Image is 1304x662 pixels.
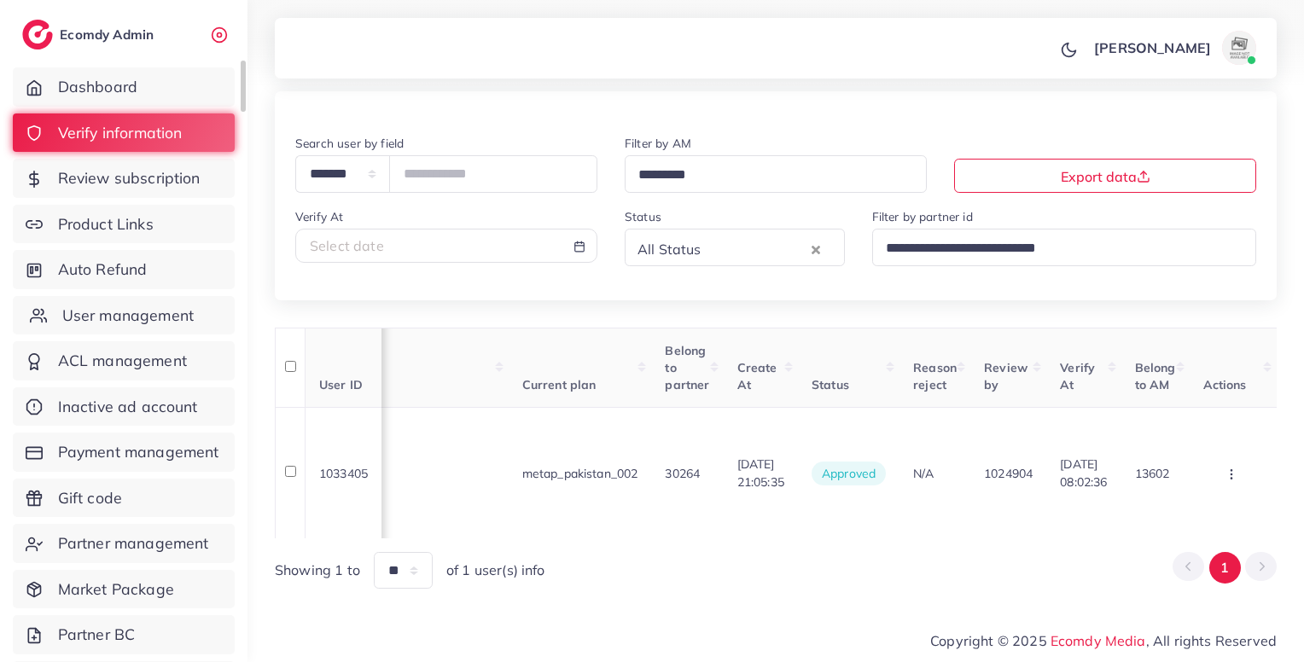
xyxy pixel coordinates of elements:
span: Export data [1061,168,1150,185]
span: Belong to partner [665,343,709,393]
label: Search user by field [295,135,404,152]
span: Create At [737,360,777,392]
div: Search for option [872,229,1257,265]
span: Review subscription [58,167,201,189]
span: Verify information [58,122,183,144]
img: logo [22,20,53,49]
img: avatar [1222,31,1256,65]
a: logoEcomdy Admin [22,20,158,49]
button: Go to page 1 [1209,552,1241,584]
span: Review by [984,360,1027,392]
a: Verify information [13,113,235,153]
span: Partner management [58,532,209,555]
span: Showing 1 to [275,560,360,580]
button: Export data [954,159,1256,193]
a: Dashboard [13,67,235,107]
a: Partner BC [13,615,235,654]
span: Market Package [58,578,174,601]
span: [DATE] 08:02:36 [1060,456,1107,489]
a: Product Links [13,205,235,244]
a: Review subscription [13,159,235,198]
a: Inactive ad account [13,387,235,427]
a: ACL management [13,341,235,380]
span: Copyright © 2025 [930,630,1277,651]
a: Partner management [13,524,235,563]
span: of 1 user(s) info [446,560,545,580]
button: Clear Selected [812,239,820,258]
div: Search for option [625,155,927,192]
span: 1033405 [319,466,368,481]
span: User ID [319,377,363,392]
span: metap_pakistan_002 [522,466,638,481]
span: N/A [913,466,934,481]
span: Reason reject [913,360,957,392]
span: Gift code [58,487,122,509]
span: [DATE] 21:05:35 [737,456,784,489]
span: Payment management [58,441,219,463]
span: Product Links [58,213,154,235]
span: ACL management [58,350,187,372]
span: , All rights Reserved [1146,630,1277,651]
a: [PERSON_NAME]avatar [1085,31,1263,65]
a: Auto Refund [13,250,235,289]
a: Gift code [13,479,235,518]
a: Ecomdy Media [1051,632,1146,649]
div: Search for option [625,229,845,265]
span: Auto Refund [58,258,148,281]
label: Filter by AM [625,135,691,152]
p: [PERSON_NAME] [1094,38,1211,58]
span: Belong to AM [1135,360,1176,392]
input: Search for option [632,162,905,189]
span: Verify At [1060,360,1095,392]
span: Actions [1203,377,1247,392]
label: Verify At [295,208,343,225]
span: Status [812,377,849,392]
ul: Pagination [1173,552,1277,584]
span: 1024904 [984,466,1033,481]
label: Status [625,208,661,225]
span: 13602 [1135,466,1170,481]
input: Search for option [707,235,807,262]
span: Inactive ad account [58,396,198,418]
input: Search for option [880,235,1235,262]
span: User management [62,305,194,327]
span: All Status [634,236,705,262]
a: Payment management [13,433,235,472]
label: Filter by partner id [872,208,973,225]
span: 30264 [665,466,700,481]
span: approved [812,462,886,485]
a: User management [13,296,235,335]
a: Market Package [13,570,235,609]
span: Select date [310,237,384,254]
span: Dashboard [58,76,137,98]
h2: Ecomdy Admin [60,26,158,43]
span: Current plan [522,377,597,392]
span: Partner BC [58,624,136,646]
